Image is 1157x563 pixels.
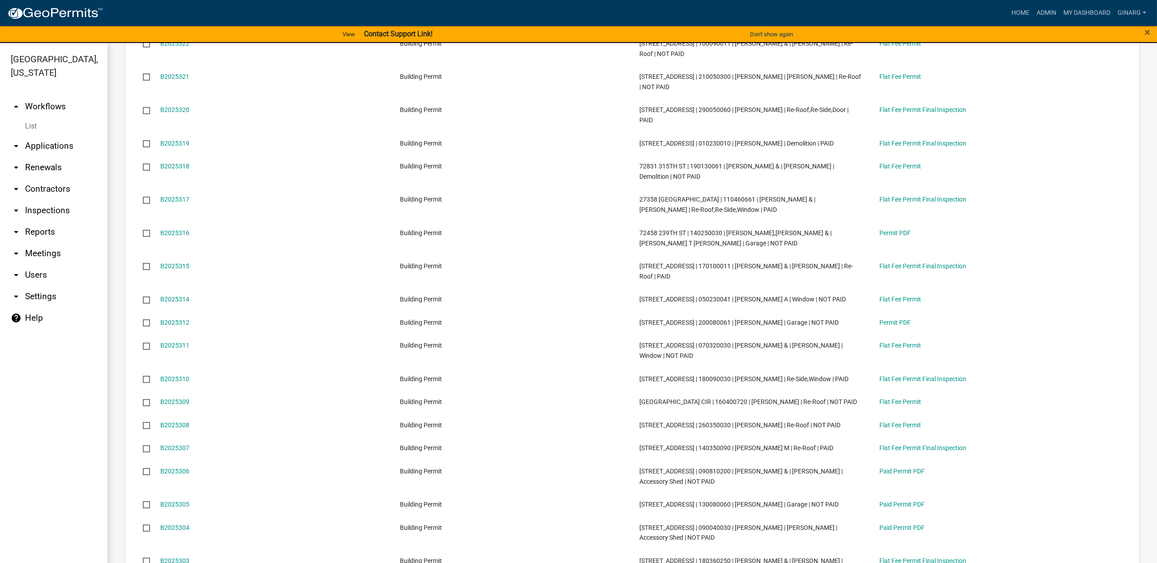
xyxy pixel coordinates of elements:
i: help [11,313,21,323]
a: B2025308 [160,421,189,429]
a: My Dashboard [1060,4,1114,21]
a: Flat Fee Permit Final Inspection [879,444,966,451]
span: 69509 220TH ST | 090040030 | GEHRING,PHILLIP T | ADRIENNE A CLARK | Accessory Shed | NOT PAID [639,524,837,542]
a: B2025310 [160,375,189,382]
span: Building Permit [400,444,442,451]
span: Building Permit [400,319,442,326]
span: 89168 120TH ST | 010230010 | MUDRA,ALFRED J | Demolition | PAID [639,140,834,147]
span: Building Permit [400,73,442,80]
i: arrow_drop_down [11,227,21,237]
a: B2025311 [160,342,189,349]
a: B2025322 [160,40,189,47]
span: 113 2ND ST E | 290050060 | COX,ANTHONY | Re-Roof,Re-Side,Door | PAID [639,106,848,124]
i: arrow_drop_down [11,184,21,194]
a: Permit PDF [879,229,911,236]
i: arrow_drop_down [11,162,21,173]
a: B2025306 [160,468,189,475]
a: Permit PDF [879,319,911,326]
a: B2025319 [160,140,189,147]
a: B2025320 [160,106,189,113]
a: Paid Permit PDF [879,524,925,531]
span: Building Permit [400,262,442,270]
span: Building Permit [400,196,442,203]
span: Building Permit [400,501,442,508]
a: Flat Fee Permit [879,421,921,429]
span: Building Permit [400,40,442,47]
a: B2025309 [160,398,189,405]
a: Flat Fee Permit [879,342,921,349]
span: 72831 315TH ST | 190130061 | WALLIN,MICHAEL G & | BETHANY G WALLIN | Demolition | NOT PAID [639,163,834,180]
i: arrow_drop_down [11,270,21,280]
i: arrow_drop_down [11,205,21,216]
a: Flat Fee Permit Final Inspection [879,375,966,382]
button: Don't show again [746,27,797,42]
span: 16971 810TH AVE | 070320030 | THIMMESCH,CHARLES & | PAULA THIMMESCH | Window | NOT PAID [639,342,843,359]
a: Admin [1033,4,1060,21]
a: B2025315 [160,262,189,270]
span: 85219 SOUTH ISLAND CIR | 160400720 | HOFFMAN,BARRY A | Re-Roof | NOT PAID [639,398,857,405]
span: 27358 850TH AVE | 110460661 | WIGHAM,JONATHAN D & | JESSECA RUTH STEINBORN | Re-Roof,Re-Side,Wind... [639,196,815,213]
a: Flat Fee Permit [879,40,921,47]
a: Paid Permit PDF [879,468,925,475]
i: arrow_drop_down [11,248,21,259]
a: B2025316 [160,229,189,236]
span: 72458 239TH ST | 140250030 | EDWIN,BRADLEY S & | VICTORIA T EDWIN | Garage | NOT PAID [639,229,831,247]
span: × [1144,26,1150,39]
span: 32655 830TH AVE | 170100011 | THOMPSON,RANDY A & | KRISTIE L THOMPSON | Re-Roof | PAID [639,262,853,280]
span: 22916 715TH AVE | 140350090 | FINKE-PIKE,GRETCHEN M | Re-Roof | PAID [639,444,833,451]
span: Building Permit [400,140,442,147]
button: Close [1144,27,1150,38]
a: B2025304 [160,524,189,531]
span: 32239 760TH ST | 180090030 | CLARK,DEBORAH E | Re-Side,Window | PAID [639,375,848,382]
span: Building Permit [400,106,442,113]
span: Building Permit [400,421,442,429]
span: Building Permit [400,398,442,405]
a: B2025312 [160,319,189,326]
a: Flat Fee Permit [879,163,921,170]
span: 65536 120TH ST | 050230041 | HALVORSEN,LYNN A | Window | NOT PAID [639,296,846,303]
span: 26157 740TH AVE | 130080060 | FARROW,LEON E | Garage | NOT PAID [639,501,839,508]
span: Building Permit [400,468,442,475]
span: 32033 630TH AVE | 200080061 | KROEGER,BRANDON L | Garage | NOT PAID [639,319,839,326]
strong: Contact Support Link! [364,30,433,38]
span: 205 MAIN ST W | 260350030 | DOBBERSTEIN,BENNETT | Re-Roof | NOT PAID [639,421,840,429]
a: ginarg [1114,4,1150,21]
span: Building Permit [400,229,442,236]
i: arrow_drop_down [11,291,21,302]
a: Flat Fee Permit [879,398,921,405]
a: Flat Fee Permit Final Inspection [879,106,966,113]
span: Building Permit [400,342,442,349]
a: Flat Fee Permit [879,73,921,80]
a: B2025307 [160,444,189,451]
i: arrow_drop_up [11,101,21,112]
span: Building Permit [400,163,442,170]
a: Home [1008,4,1033,21]
span: Building Permit [400,375,442,382]
a: B2025314 [160,296,189,303]
a: Flat Fee Permit [879,296,921,303]
a: B2025321 [160,73,189,80]
a: Flat Fee Permit Final Inspection [879,140,966,147]
a: Flat Fee Permit Final Inspection [879,196,966,203]
a: B2025317 [160,196,189,203]
span: 21948 MOCCASIN RD | 090810200 | SHANKS,BRIAN D & | DEBRA J SHANKS | Accessory Shed | NOT PAID [639,468,843,485]
a: Paid Permit PDF [879,501,925,508]
span: Building Permit [400,524,442,531]
a: B2025318 [160,163,189,170]
span: Building Permit [400,296,442,303]
a: View [339,27,359,42]
span: 165 EUCLID ST | 210050300 | GABRIEL,GARY L | LINDA J GABRIEL | Re-Roof | NOT PAID [639,73,861,90]
i: arrow_drop_down [11,141,21,151]
a: B2025305 [160,501,189,508]
a: Flat Fee Permit Final Inspection [879,262,966,270]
